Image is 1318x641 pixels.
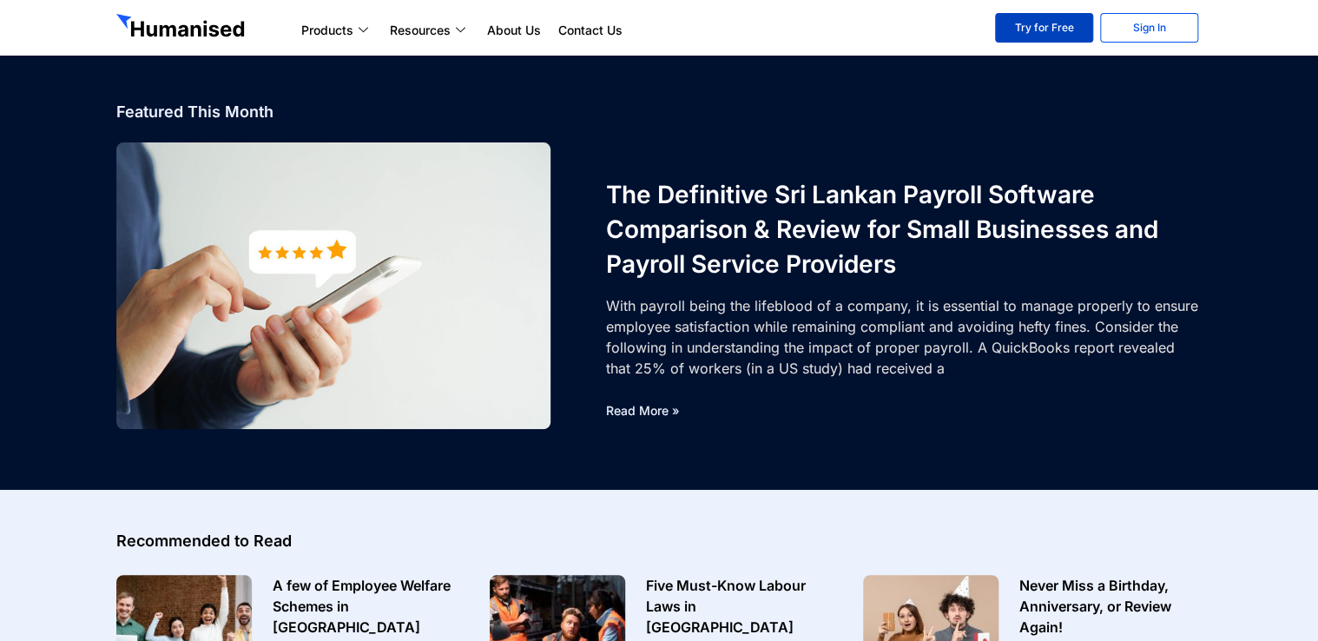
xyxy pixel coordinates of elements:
[606,180,1158,279] a: The Definitive Sri Lankan Payroll Software Comparison & Review for Small Businesses and Payroll S...
[116,104,1202,120] h4: Featured This Month
[646,577,806,636] a: Five Must-Know Labour Laws in [GEOGRAPHIC_DATA]
[550,20,631,41] a: Contact Us
[478,20,550,41] a: About Us
[116,142,550,429] a: Sri Lankan Payroll Software Comparison & Review
[116,14,248,42] img: GetHumanised Logo
[606,295,1202,379] div: With payroll being the lifeblood of a company, it is essential to manage properly to ensure emplo...
[293,20,381,41] a: Products
[1100,13,1198,43] a: Sign In
[1019,577,1171,636] a: Never Miss a Birthday, Anniversary, or Review Again!
[273,577,451,636] a: A few of Employee Welfare Schemes in [GEOGRAPHIC_DATA]
[42,141,621,430] img: Sri Lankan Payroll Software Comparison & Review
[606,403,680,418] a: Read More »
[381,20,478,41] a: Resources
[116,533,1202,549] h4: Recommended to Read
[995,13,1093,43] a: Try for Free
